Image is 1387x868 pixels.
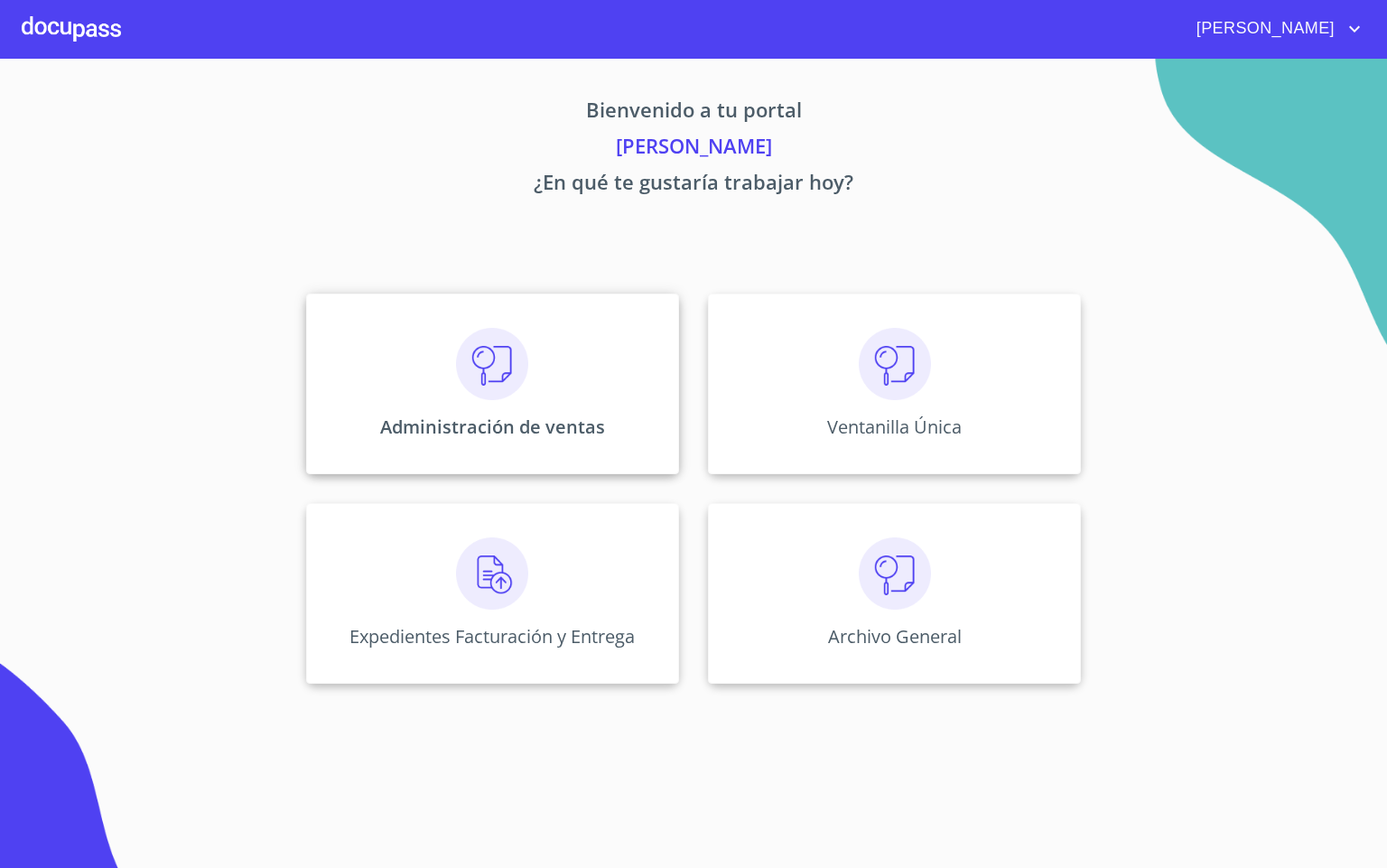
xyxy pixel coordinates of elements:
p: ¿En qué te gustaría trabajar hoy? [137,167,1250,203]
p: Administración de ventas [380,415,605,439]
span: [PERSON_NAME] [1183,14,1344,43]
img: consulta.png [859,537,931,610]
p: Archivo General [828,624,962,649]
img: carga.png [456,537,528,610]
p: [PERSON_NAME] [137,131,1250,167]
p: Bienvenido a tu portal [137,95,1250,131]
img: consulta.png [859,328,931,400]
p: Ventanilla Única [827,415,962,439]
p: Expedientes Facturación y Entrega [349,624,635,649]
button: account of current user [1183,14,1365,43]
img: consulta.png [456,328,528,400]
